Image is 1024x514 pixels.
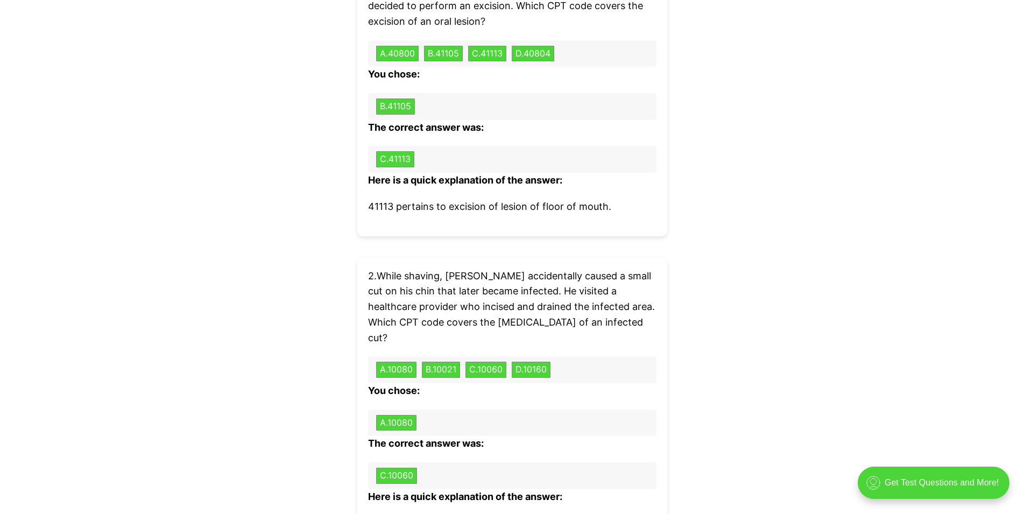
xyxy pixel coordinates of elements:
[376,468,417,484] button: C.10060
[368,438,484,449] b: The correct answer was:
[465,362,506,378] button: C.10060
[368,174,562,186] b: Here is a quick explanation of the answer:
[512,362,550,378] button: D.10160
[368,491,562,502] b: Here is a quick explanation of the answer:
[424,46,463,62] button: B.41105
[368,199,656,215] p: 41113 pertains to excision of lesion of floor of mouth.
[376,98,415,115] button: B.41105
[376,46,419,62] button: A.40800
[468,46,506,62] button: C.41113
[512,46,554,62] button: D.40804
[376,415,416,431] button: A.10080
[368,269,656,346] p: 2 . While shaving, [PERSON_NAME] accidentally caused a small cut on his chin that later became in...
[422,362,460,378] button: B.10021
[376,151,414,167] button: C.41113
[849,461,1024,514] iframe: portal-trigger
[368,122,484,133] b: The correct answer was:
[368,385,420,396] b: You chose:
[376,362,416,378] button: A.10080
[368,68,420,80] b: You chose:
